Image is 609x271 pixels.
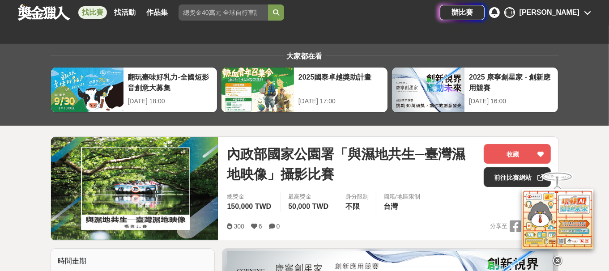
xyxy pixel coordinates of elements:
div: 國籍/地區限制 [383,192,420,201]
a: 作品集 [143,6,171,19]
img: Cover Image [51,137,218,240]
div: 翻玩臺味好乳力-全國短影音創意大募集 [128,72,213,92]
div: 身分限制 [345,192,369,201]
div: [DATE] 18:00 [128,97,213,106]
a: 前往比賽網站 [484,167,551,187]
span: 300 [234,223,244,230]
div: 2025國泰卓越獎助計畫 [298,72,383,92]
a: 2025 康寧創星家 - 創新應用競賽[DATE] 16:00 [392,67,558,113]
div: [DATE] 17:00 [298,97,383,106]
span: 6 [259,223,262,230]
div: [DATE] 16:00 [469,97,554,106]
span: 台灣 [383,203,398,210]
input: 總獎金40萬元 全球自行車設計比賽 [179,4,268,21]
div: 2025 康寧創星家 - 創新應用競賽 [469,72,554,92]
a: 找比賽 [78,6,107,19]
a: 找活動 [111,6,139,19]
span: 50,000 TWD [288,203,328,210]
span: 總獎金 [227,192,273,201]
span: 0 [277,223,280,230]
span: 最高獎金 [288,192,331,201]
span: 內政部國家公園署「與濕地共生─臺灣濕地映像」攝影比賽 [227,144,477,184]
a: 翻玩臺味好乳力-全國短影音創意大募集[DATE] 18:00 [51,67,217,113]
a: 辦比賽 [440,5,485,20]
a: 2025國泰卓越獎助計畫[DATE] 17:00 [221,67,388,113]
div: [PERSON_NAME] [520,7,579,18]
span: 150,000 TWD [227,203,271,210]
span: 不限 [345,203,360,210]
button: 收藏 [484,144,551,164]
div: 戴 [504,7,515,18]
img: d2146d9a-e6f6-4337-9592-8cefde37ba6b.png [522,189,593,249]
span: 大家都在看 [285,52,325,60]
span: 分享至 [490,220,507,233]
